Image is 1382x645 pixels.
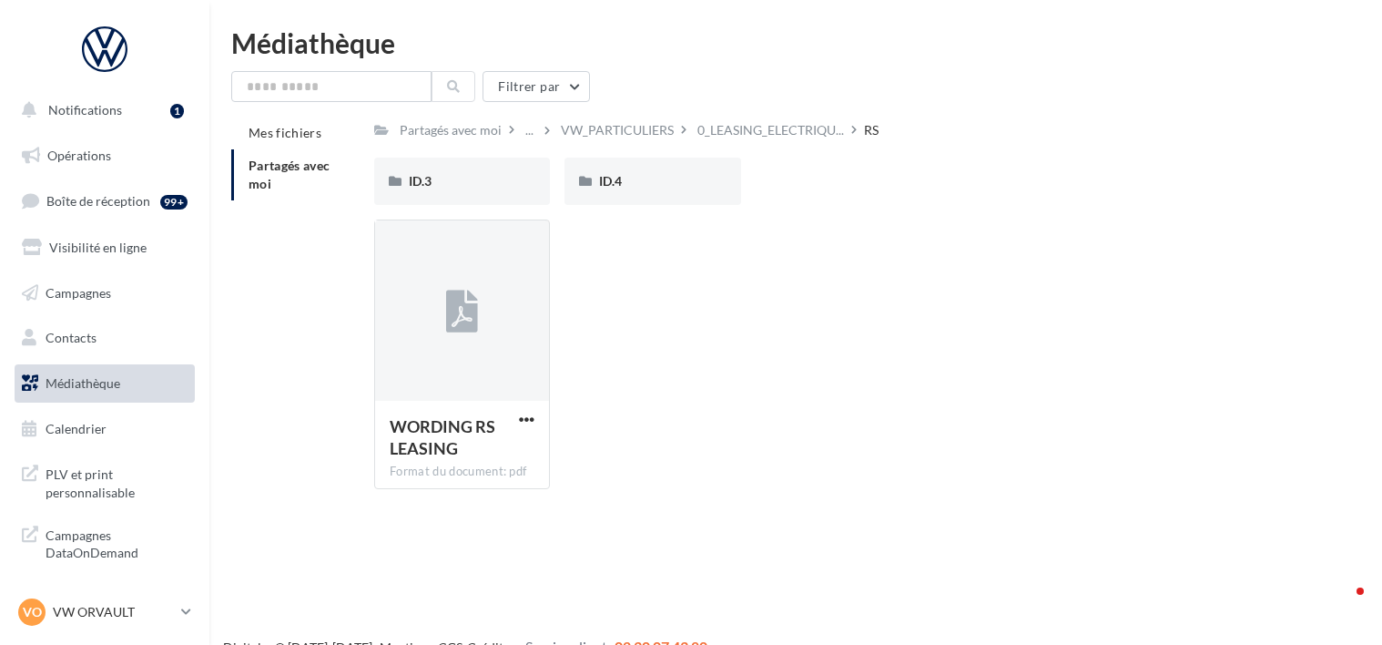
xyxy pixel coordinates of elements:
[11,274,198,312] a: Campagnes
[46,523,188,562] span: Campagnes DataOnDemand
[46,375,120,391] span: Médiathèque
[47,148,111,163] span: Opérations
[1320,583,1364,627] iframe: Intercom live chat
[249,125,321,140] span: Mes fichiers
[11,229,198,267] a: Visibilité en ligne
[231,29,1360,56] div: Médiathèque
[49,240,147,255] span: Visibilité en ligne
[46,193,150,209] span: Boîte de réception
[46,284,111,300] span: Campagnes
[561,121,674,139] div: VW_PARTICULIERS
[160,195,188,210] div: 99+
[409,173,432,189] span: ID.3
[390,416,495,458] span: WORDING RS LEASING
[11,91,191,129] button: Notifications 1
[15,595,195,630] a: VO VW ORVAULT
[599,173,622,189] span: ID.4
[11,319,198,357] a: Contacts
[864,121,879,139] div: RS
[522,118,537,143] div: ...
[170,104,184,118] div: 1
[11,455,198,508] a: PLV et print personnalisable
[11,516,198,569] a: Campagnes DataOnDemand
[483,71,590,102] button: Filtrer par
[53,603,174,621] p: VW ORVAULT
[400,121,502,139] div: Partagés avec moi
[249,158,330,191] span: Partagés avec moi
[46,330,97,345] span: Contacts
[390,464,534,480] div: Format du document: pdf
[23,603,42,621] span: VO
[11,137,198,175] a: Opérations
[697,121,844,139] span: 0_LEASING_ELECTRIQU...
[46,421,107,436] span: Calendrier
[11,181,198,220] a: Boîte de réception99+
[46,462,188,501] span: PLV et print personnalisable
[48,102,122,118] span: Notifications
[11,364,198,403] a: Médiathèque
[11,410,198,448] a: Calendrier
